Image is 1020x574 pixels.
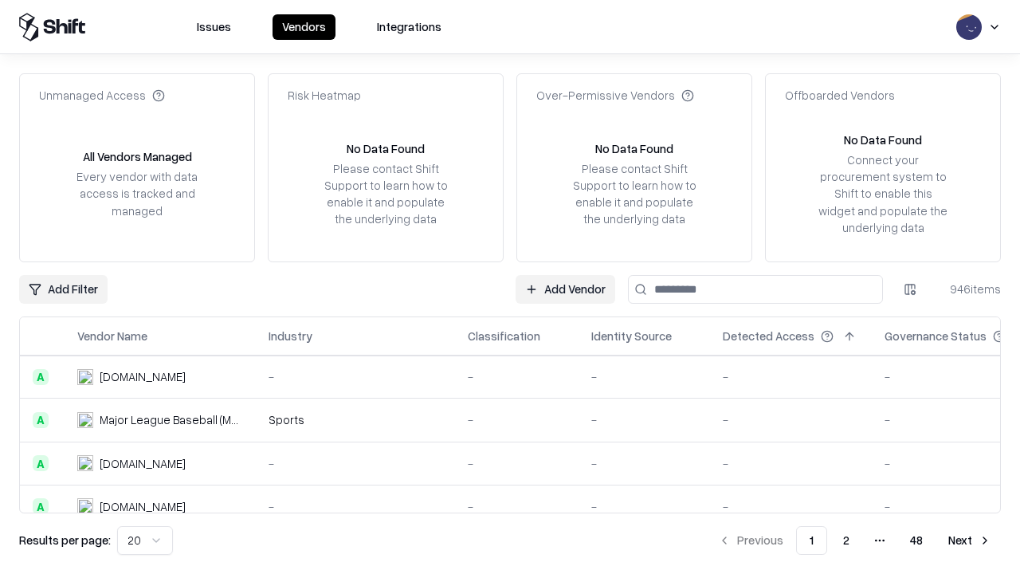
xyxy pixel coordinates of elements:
div: - [591,411,697,428]
div: All Vendors Managed [83,148,192,165]
div: - [723,368,859,385]
button: Vendors [273,14,335,40]
div: Over-Permissive Vendors [536,87,694,104]
div: Risk Heatmap [288,87,361,104]
div: Offboarded Vendors [785,87,895,104]
div: Major League Baseball (MLB) [100,411,243,428]
div: Governance Status [885,328,987,344]
div: - [269,455,442,472]
div: Every vendor with data access is tracked and managed [71,168,203,218]
div: [DOMAIN_NAME] [100,498,186,515]
div: A [33,369,49,385]
nav: pagination [708,526,1001,555]
img: wixanswers.com [77,455,93,471]
div: - [468,498,566,515]
div: Detected Access [723,328,814,344]
div: Classification [468,328,540,344]
div: Connect your procurement system to Shift to enable this widget and populate the underlying data [817,151,949,236]
button: Issues [187,14,241,40]
div: 946 items [937,281,1001,297]
div: Sports [269,411,442,428]
div: Unmanaged Access [39,87,165,104]
div: Industry [269,328,312,344]
div: - [723,411,859,428]
button: 48 [897,526,936,555]
button: Next [939,526,1001,555]
div: - [591,368,697,385]
div: No Data Found [844,132,922,148]
div: Identity Source [591,328,672,344]
div: Please contact Shift Support to learn how to enable it and populate the underlying data [320,160,452,228]
button: 2 [830,526,862,555]
div: - [269,368,442,385]
div: - [723,455,859,472]
div: Please contact Shift Support to learn how to enable it and populate the underlying data [568,160,700,228]
div: [DOMAIN_NAME] [100,368,186,385]
button: Integrations [367,14,451,40]
img: Major League Baseball (MLB) [77,412,93,428]
div: No Data Found [347,140,425,157]
div: - [591,498,697,515]
div: - [723,498,859,515]
div: A [33,498,49,514]
a: Add Vendor [516,275,615,304]
div: - [591,455,697,472]
button: Add Filter [19,275,108,304]
div: - [468,411,566,428]
img: pathfactory.com [77,369,93,385]
div: A [33,412,49,428]
div: Vendor Name [77,328,147,344]
div: [DOMAIN_NAME] [100,455,186,472]
div: - [269,498,442,515]
div: - [468,455,566,472]
div: No Data Found [595,140,673,157]
p: Results per page: [19,532,111,548]
div: - [468,368,566,385]
img: boxed.com [77,498,93,514]
div: A [33,455,49,471]
button: 1 [796,526,827,555]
